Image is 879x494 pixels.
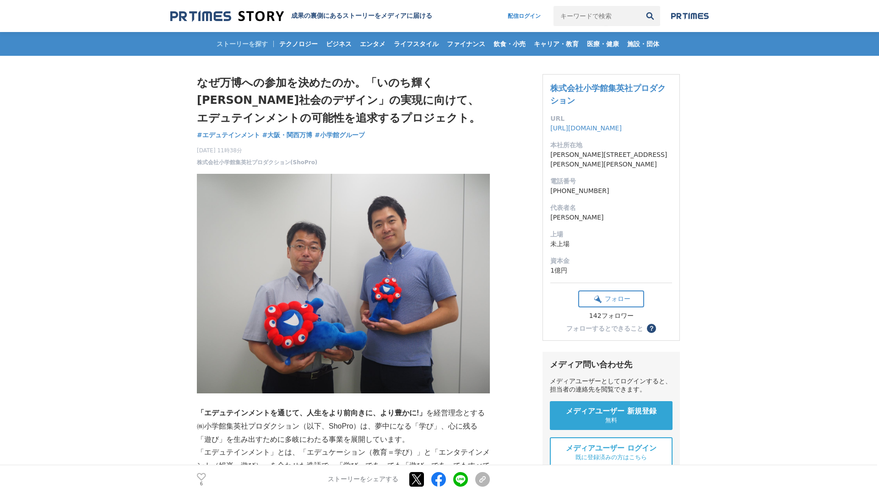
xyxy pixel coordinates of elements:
dd: 未上場 [550,239,672,249]
a: #大阪・関西万博 [262,130,313,140]
dt: 本社所在地 [550,140,672,150]
span: ？ [648,325,655,332]
span: ビジネス [322,40,355,48]
span: 飲食・小売 [490,40,529,48]
dt: 資本金 [550,256,672,266]
span: ファイナンス [443,40,489,48]
dt: URL [550,114,672,123]
a: メディアユーザー ログイン 既に登録済みの方はこちら [550,437,673,468]
p: 6 [197,482,206,486]
img: prtimes [671,12,709,20]
p: を経営理念とする㈱小学館集英社プロダクション（以下、ShoPro）は、夢中になる「学び」、心に残る「遊び」を生み出すために多岐にわたる事業を展開しています。 [197,407,490,446]
div: フォローするとできること [566,325,643,332]
a: メディアユーザー 新規登録 無料 [550,401,673,430]
p: ストーリーをシェアする [328,476,398,484]
span: エンタメ [356,40,389,48]
span: メディアユーザー 新規登録 [566,407,657,416]
a: 医療・健康 [583,32,623,56]
span: ライフスタイル [390,40,442,48]
button: 検索 [640,6,660,26]
dt: 電話番号 [550,177,672,186]
strong: 「エデュテインメントを通じて、人生をより前向きに、より豊かに!」 [197,409,426,417]
div: メディアユーザーとしてログインすると、担当者の連絡先を閲覧できます。 [550,377,673,394]
span: 無料 [605,416,617,424]
div: 142フォロワー [578,312,644,320]
span: #エデュテインメント [197,131,260,139]
a: 施設・団体 [624,32,663,56]
dt: 上場 [550,230,672,239]
a: 配信ログイン [499,6,550,26]
a: #エデュテインメント [197,130,260,140]
span: 既に登録済みの方はこちら [575,453,647,462]
dd: 1億円 [550,266,672,275]
img: 成果の裏側にあるストーリーをメディアに届ける [170,10,284,22]
span: 施設・団体 [624,40,663,48]
a: [URL][DOMAIN_NAME] [550,124,622,132]
a: 株式会社小学館集英社プロダクション(ShoPro) [197,158,317,166]
h1: なぜ万博への参加を決めたのか。「いのち輝く[PERSON_NAME]社会のデザイン」の実現に向けて、エデュテインメントの可能性を追求するプロジェクト。 [197,74,490,127]
span: キャリア・教育 [530,40,582,48]
span: #小学館グループ [315,131,365,139]
dd: [PERSON_NAME] [550,213,672,222]
a: テクノロジー [276,32,321,56]
a: ファイナンス [443,32,489,56]
div: メディア問い合わせ先 [550,359,673,370]
a: 株式会社小学館集英社プロダクション [550,83,666,105]
button: ？ [647,324,656,333]
a: キャリア・教育 [530,32,582,56]
a: 飲食・小売 [490,32,529,56]
span: [DATE] 11時38分 [197,146,317,155]
p: 「エデュテインメント」とは、「エデュケーション（教育＝学び）」と「エンタテインメント（娯楽＝遊び）」を合わせた造語で、「学び」であっても「遊び」であってもすべての世代の人たちにとって「楽しい」「... [197,446,490,485]
a: ライフスタイル [390,32,442,56]
a: #小学館グループ [315,130,365,140]
a: エンタメ [356,32,389,56]
h2: 成果の裏側にあるストーリーをメディアに届ける [291,12,432,20]
input: キーワードで検索 [553,6,640,26]
span: #大阪・関西万博 [262,131,313,139]
dd: [PHONE_NUMBER] [550,186,672,196]
dt: 代表者名 [550,203,672,213]
span: メディアユーザー ログイン [566,444,657,453]
button: フォロー [578,290,644,307]
span: テクノロジー [276,40,321,48]
a: ビジネス [322,32,355,56]
dd: [PERSON_NAME][STREET_ADDRESS][PERSON_NAME][PERSON_NAME] [550,150,672,169]
img: thumbnail_adfc5cd0-8d20-11f0-b40b-51709d18cce7.JPG [197,174,490,393]
a: 成果の裏側にあるストーリーをメディアに届ける 成果の裏側にあるストーリーをメディアに届ける [170,10,432,22]
span: 医療・健康 [583,40,623,48]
